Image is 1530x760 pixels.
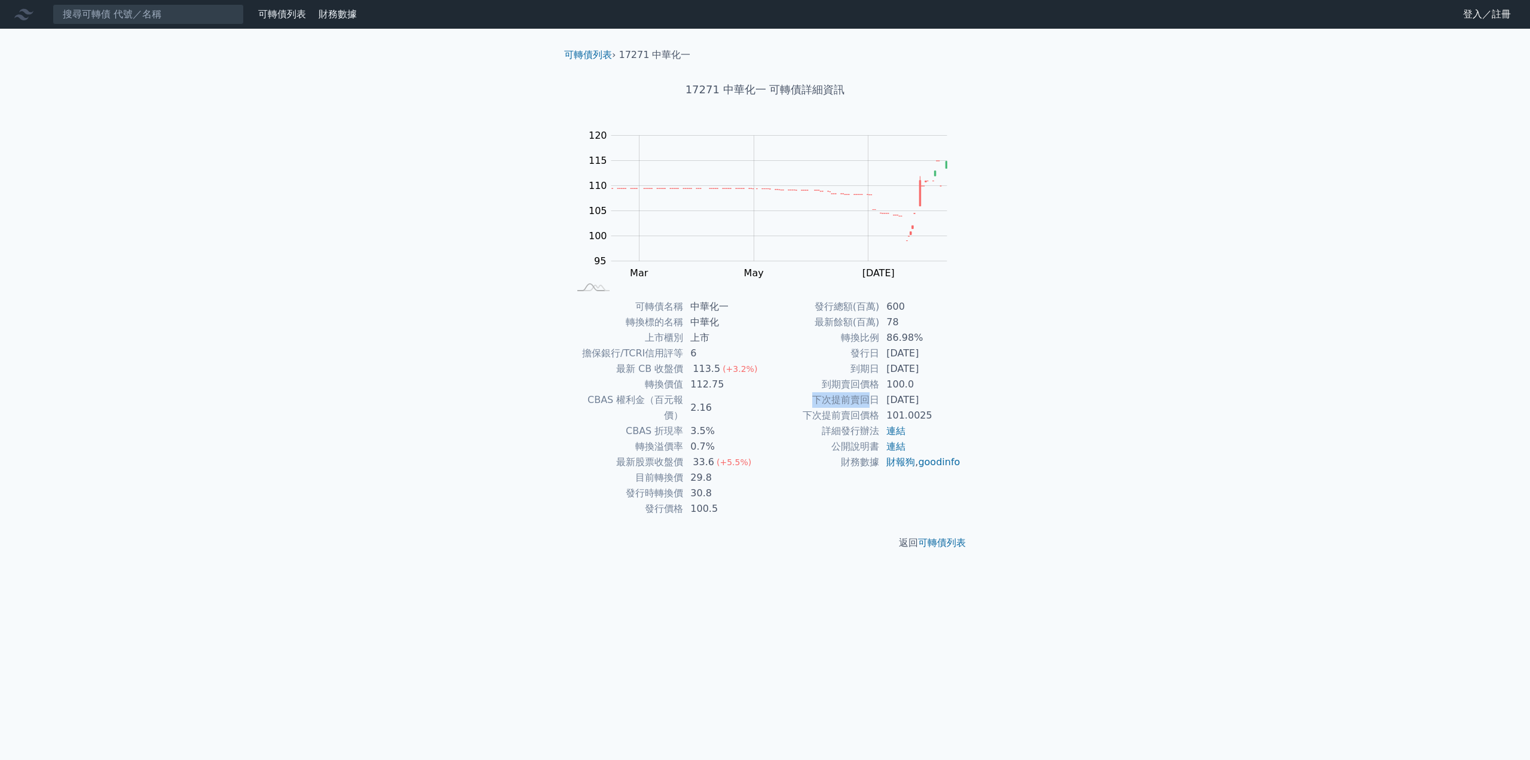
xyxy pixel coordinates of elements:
[879,392,961,408] td: [DATE]
[862,267,895,279] tspan: [DATE]
[879,346,961,361] td: [DATE]
[569,392,683,423] td: CBAS 權利金（百元報價）
[630,267,648,279] tspan: Mar
[569,377,683,392] td: 轉換價值
[569,330,683,346] td: 上市櫃別
[879,408,961,423] td: 101.0025
[886,441,905,452] a: 連結
[918,537,966,548] a: 可轉債列表
[683,315,765,330] td: 中華化
[765,361,879,377] td: 到期日
[569,486,683,501] td: 發行時轉換價
[683,330,765,346] td: 上市
[319,8,357,20] a: 財務數據
[569,361,683,377] td: 最新 CB 收盤價
[258,8,306,20] a: 可轉債列表
[879,299,961,315] td: 600
[765,377,879,392] td: 到期賣回價格
[589,230,607,242] tspan: 100
[1453,5,1520,24] a: 登入／註冊
[594,255,606,267] tspan: 95
[723,364,757,374] span: (+3.2%)
[765,454,879,470] td: 財務數據
[765,346,879,361] td: 發行日
[583,130,965,279] g: Chart
[569,454,683,470] td: 最新股票收盤價
[1470,703,1530,760] iframe: Chat Widget
[744,267,764,279] tspan: May
[765,299,879,315] td: 發行總額(百萬)
[589,130,607,141] tspan: 120
[879,330,961,346] td: 86.98%
[683,423,765,439] td: 3.5%
[619,48,691,62] li: 17271 中華化一
[589,180,607,191] tspan: 110
[569,346,683,361] td: 擔保銀行/TCRI信用評等
[569,299,683,315] td: 可轉債名稱
[683,346,765,361] td: 6
[879,377,961,392] td: 100.0
[765,315,879,330] td: 最新餘額(百萬)
[683,392,765,423] td: 2.16
[1470,703,1530,760] div: 聊天小工具
[765,439,879,454] td: 公開說明書
[690,361,723,377] div: 113.5
[879,454,961,470] td: ,
[683,299,765,315] td: 中華化一
[879,361,961,377] td: [DATE]
[879,315,961,330] td: 78
[564,48,616,62] li: ›
[690,454,717,470] div: 33.6
[918,456,960,468] a: goodinfo
[683,501,765,517] td: 100.5
[569,470,683,486] td: 目前轉換價
[555,81,975,98] h1: 17271 中華化一 可轉債詳細資訊
[569,423,683,439] td: CBAS 折現率
[886,425,905,437] a: 連結
[555,536,975,550] p: 返回
[564,49,612,60] a: 可轉債列表
[765,408,879,423] td: 下次提前賣回價格
[569,315,683,330] td: 轉換標的名稱
[886,456,915,468] a: 財報狗
[683,470,765,486] td: 29.8
[569,501,683,517] td: 發行價格
[53,4,244,25] input: 搜尋可轉債 代號／名稱
[589,155,607,166] tspan: 115
[569,439,683,454] td: 轉換溢價率
[765,330,879,346] td: 轉換比例
[765,423,879,439] td: 詳細發行辦法
[683,439,765,454] td: 0.7%
[717,457,751,467] span: (+5.5%)
[589,205,607,216] tspan: 105
[683,377,765,392] td: 112.75
[765,392,879,408] td: 下次提前賣回日
[683,486,765,501] td: 30.8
